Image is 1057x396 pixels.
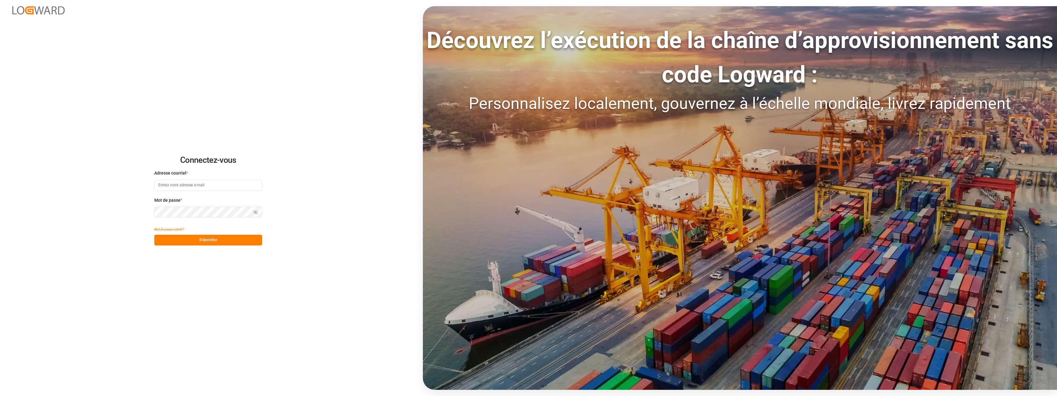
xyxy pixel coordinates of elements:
h2: Connectez-vous [154,151,262,170]
div: Personnalisez localement, gouvernez à l’échelle mondiale, livrez rapidement [423,92,1057,116]
input: Entrez votre adresse e-mail [154,180,262,191]
span: Mot de passe [154,197,180,204]
div: Découvrez l’exécution de la chaîne d’approvisionnement sans code Logward : [423,23,1057,92]
img: Logward_new_orange.png [12,6,65,14]
button: S'identifier [154,235,262,245]
span: Adresse courriel [154,170,186,176]
button: Mot de passe oublié ? [154,224,184,235]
